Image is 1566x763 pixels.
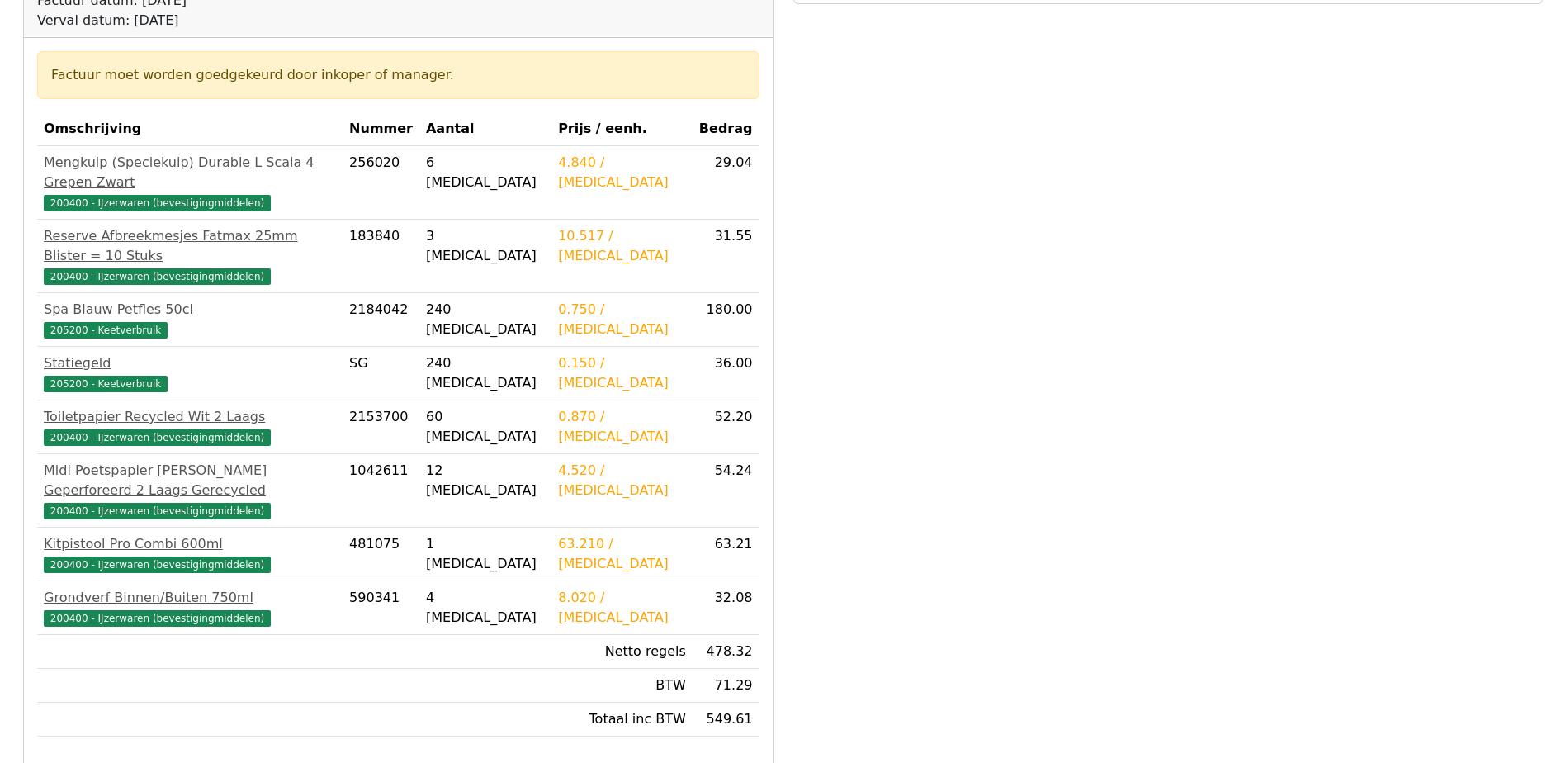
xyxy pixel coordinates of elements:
div: Mengkuip (Speciekuip) Durable L Scala 4 Grepen Zwart [44,153,336,192]
div: Factuur moet worden goedgekeurd door inkoper of manager. [51,65,745,85]
td: SG [343,347,419,400]
div: Statiegeld [44,353,336,373]
div: 60 [MEDICAL_DATA] [426,407,545,447]
div: 0.870 / [MEDICAL_DATA] [558,407,686,447]
a: Toiletpapier Recycled Wit 2 Laags200400 - IJzerwaren (bevestigingmiddelen) [44,407,336,447]
div: 6 [MEDICAL_DATA] [426,153,545,192]
td: 32.08 [693,581,759,635]
a: Statiegeld205200 - Keetverbruik [44,353,336,393]
td: 52.20 [693,400,759,454]
span: 200400 - IJzerwaren (bevestigingmiddelen) [44,610,271,627]
td: 29.04 [693,146,759,220]
td: 478.32 [693,635,759,669]
div: 4.520 / [MEDICAL_DATA] [558,461,686,500]
span: 205200 - Keetverbruik [44,322,168,339]
div: 0.150 / [MEDICAL_DATA] [558,353,686,393]
div: 240 [MEDICAL_DATA] [426,300,545,339]
a: Reserve Afbreekmesjes Fatmax 25mm Blister = 10 Stuks200400 - IJzerwaren (bevestigingmiddelen) [44,226,336,286]
a: Mengkuip (Speciekuip) Durable L Scala 4 Grepen Zwart200400 - IJzerwaren (bevestigingmiddelen) [44,153,336,212]
div: Verval datum: [DATE] [37,11,258,31]
th: Aantal [419,112,551,146]
td: 31.55 [693,220,759,293]
div: Midi Poetspapier [PERSON_NAME] Geperforeerd 2 Laags Gerecycled [44,461,336,500]
span: 200400 - IJzerwaren (bevestigingmiddelen) [44,557,271,573]
a: Kitpistool Pro Combi 600ml200400 - IJzerwaren (bevestigingmiddelen) [44,534,336,574]
td: Totaal inc BTW [551,703,693,737]
td: 481075 [343,528,419,581]
div: 240 [MEDICAL_DATA] [426,353,545,393]
th: Omschrijving [37,112,343,146]
td: 63.21 [693,528,759,581]
div: 0.750 / [MEDICAL_DATA] [558,300,686,339]
div: 10.517 / [MEDICAL_DATA] [558,226,686,266]
a: Grondverf Binnen/Buiten 750ml200400 - IJzerwaren (bevestigingmiddelen) [44,588,336,628]
div: Spa Blauw Petfles 50cl [44,300,336,320]
div: Grondverf Binnen/Buiten 750ml [44,588,336,608]
td: 2153700 [343,400,419,454]
td: 1042611 [343,454,419,528]
th: Prijs / eenh. [551,112,693,146]
span: 200400 - IJzerwaren (bevestigingmiddelen) [44,195,271,211]
td: 2184042 [343,293,419,347]
td: 71.29 [693,669,759,703]
span: 200400 - IJzerwaren (bevestigingmiddelen) [44,429,271,446]
div: 4 [MEDICAL_DATA] [426,588,545,628]
td: BTW [551,669,693,703]
div: 1 [MEDICAL_DATA] [426,534,545,574]
a: Midi Poetspapier [PERSON_NAME] Geperforeerd 2 Laags Gerecycled200400 - IJzerwaren (bevestigingmid... [44,461,336,520]
div: Toiletpapier Recycled Wit 2 Laags [44,407,336,427]
td: 36.00 [693,347,759,400]
th: Nummer [343,112,419,146]
td: 183840 [343,220,419,293]
span: 200400 - IJzerwaren (bevestigingmiddelen) [44,268,271,285]
div: 3 [MEDICAL_DATA] [426,226,545,266]
th: Bedrag [693,112,759,146]
div: Kitpistool Pro Combi 600ml [44,534,336,554]
td: Netto regels [551,635,693,669]
td: 256020 [343,146,419,220]
a: Spa Blauw Petfles 50cl205200 - Keetverbruik [44,300,336,339]
div: 63.210 / [MEDICAL_DATA] [558,534,686,574]
span: 205200 - Keetverbruik [44,376,168,392]
td: 180.00 [693,293,759,347]
div: Reserve Afbreekmesjes Fatmax 25mm Blister = 10 Stuks [44,226,336,266]
div: 12 [MEDICAL_DATA] [426,461,545,500]
td: 590341 [343,581,419,635]
td: 54.24 [693,454,759,528]
div: 4.840 / [MEDICAL_DATA] [558,153,686,192]
td: 549.61 [693,703,759,737]
span: 200400 - IJzerwaren (bevestigingmiddelen) [44,503,271,519]
div: 8.020 / [MEDICAL_DATA] [558,588,686,628]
